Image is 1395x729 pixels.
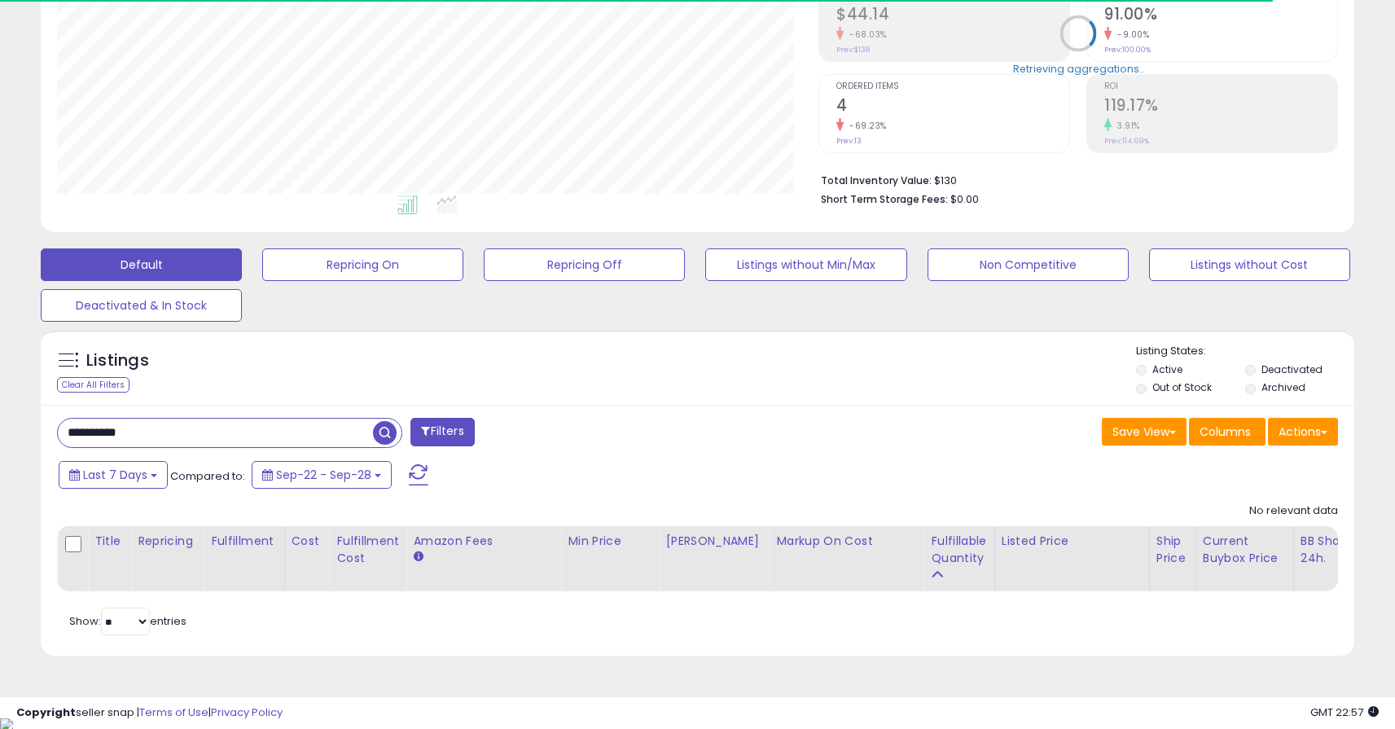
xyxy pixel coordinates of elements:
[1156,533,1189,567] div: Ship Price
[211,533,277,550] div: Fulfillment
[413,533,554,550] div: Amazon Fees
[1268,418,1338,446] button: Actions
[94,533,124,550] div: Title
[1189,418,1266,446] button: Columns
[83,467,147,483] span: Last 7 Days
[170,468,245,484] span: Compared to:
[292,533,323,550] div: Cost
[41,289,242,322] button: Deactivated & In Stock
[665,533,762,550] div: [PERSON_NAME]
[776,533,917,550] div: Markup on Cost
[931,533,987,567] div: Fulfillable Quantity
[59,461,168,489] button: Last 7 Days
[86,349,149,372] h5: Listings
[1249,503,1338,519] div: No relevant data
[1136,344,1354,359] p: Listing States:
[41,248,242,281] button: Default
[69,613,186,629] span: Show: entries
[16,705,283,721] div: seller snap | |
[1203,533,1287,567] div: Current Buybox Price
[568,533,651,550] div: Min Price
[57,377,129,393] div: Clear All Filters
[211,705,283,720] a: Privacy Policy
[336,533,399,567] div: Fulfillment Cost
[1152,362,1182,376] label: Active
[1149,248,1350,281] button: Listings without Cost
[484,248,685,281] button: Repricing Off
[276,467,371,483] span: Sep-22 - Sep-28
[1200,424,1251,440] span: Columns
[770,526,924,591] th: The percentage added to the cost of goods (COGS) that forms the calculator for Min & Max prices.
[1301,533,1360,567] div: BB Share 24h.
[413,550,423,564] small: Amazon Fees.
[1261,380,1305,394] label: Archived
[1102,418,1187,446] button: Save View
[705,248,906,281] button: Listings without Min/Max
[262,248,463,281] button: Repricing On
[16,705,76,720] strong: Copyright
[928,248,1129,281] button: Non Competitive
[1261,362,1323,376] label: Deactivated
[138,533,197,550] div: Repricing
[1013,61,1144,76] div: Retrieving aggregations..
[1310,705,1379,720] span: 2025-10-7 22:57 GMT
[410,418,474,446] button: Filters
[1002,533,1143,550] div: Listed Price
[252,461,392,489] button: Sep-22 - Sep-28
[1152,380,1212,394] label: Out of Stock
[139,705,208,720] a: Terms of Use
